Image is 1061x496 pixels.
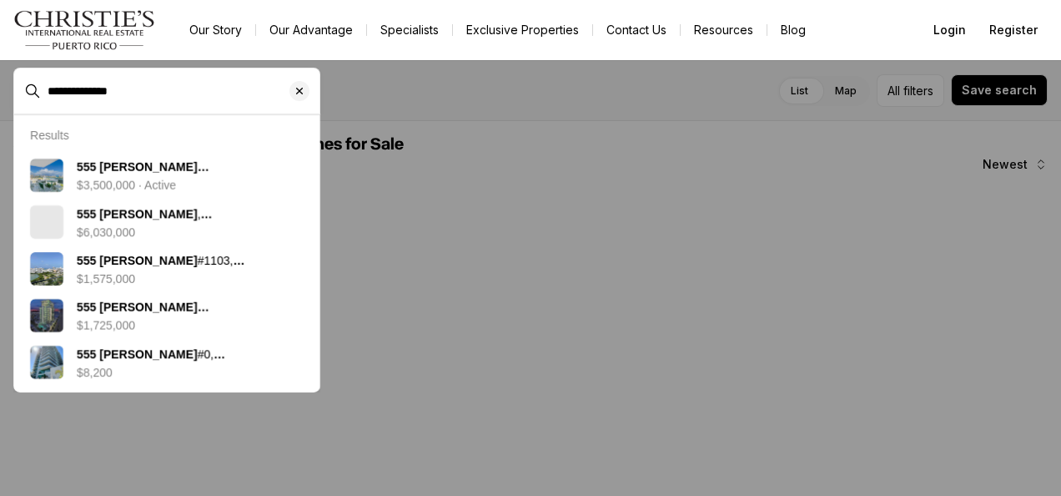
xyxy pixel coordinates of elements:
[681,18,767,42] a: Resources
[77,254,198,267] b: 555 [PERSON_NAME]
[77,347,298,394] span: #0, [GEOGRAPHIC_DATA][PERSON_NAME], 00907
[77,347,198,361] b: 555 [PERSON_NAME]
[77,160,289,190] span: [STREET_ADDRESS][PERSON_NAME]
[77,272,135,286] p: $1,575,000
[923,13,976,47] button: Login
[77,225,135,239] p: $6,030,000
[989,23,1038,37] span: Register
[77,160,209,174] b: 555 [PERSON_NAME]
[77,207,298,254] span: , [GEOGRAPHIC_DATA][PERSON_NAME], 00907
[593,18,680,42] button: Contact Us
[30,129,69,142] p: Results
[23,152,310,199] a: View details: 555 MONSERRATE ST #1404
[23,339,310,386] a: View details: 555 MONSERRATE #0
[77,366,113,379] p: $8,200
[23,245,310,292] a: View details: 555 MONSERRATE #1103
[77,301,289,331] span: [STREET_ADDRESS][PERSON_NAME]
[933,23,966,37] span: Login
[176,18,255,42] a: Our Story
[453,18,592,42] a: Exclusive Properties
[77,254,298,301] span: #1103, [GEOGRAPHIC_DATA][PERSON_NAME], 00907
[767,18,819,42] a: Blog
[289,68,319,114] button: Clear search input
[256,18,366,42] a: Our Advantage
[77,179,176,192] p: $3,500,000 · Active
[13,10,156,50] img: logo
[23,199,310,245] a: View details: 555 MONSERRATE
[23,292,310,339] a: View details: 555 MONSERRATE #1004
[77,319,135,332] p: $1,725,000
[367,18,452,42] a: Specialists
[77,301,209,314] b: 555 [PERSON_NAME]
[77,207,198,220] b: 555 [PERSON_NAME]
[979,13,1048,47] button: Register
